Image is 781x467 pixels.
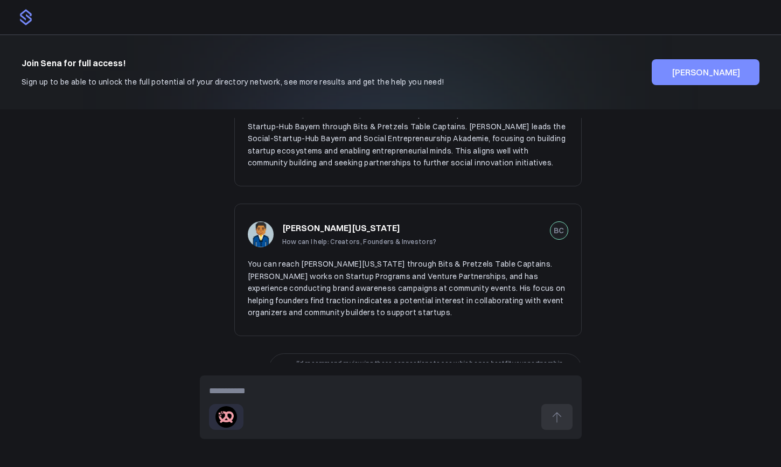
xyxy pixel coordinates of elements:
[22,57,444,69] h4: Join Sena for full access!
[248,221,274,247] img: bc0379533e9912e7050ee0ae03107ceb64bc3b29.jpg
[282,221,400,234] h3: [PERSON_NAME][US_STATE]
[296,358,573,379] p: I'd recommend reviewing these connections to see which ones best fit your partnership goals.
[22,76,444,88] p: Sign up to be able to unlock the full potential of your directory network, see more results and g...
[17,9,34,26] img: logo.png
[215,406,237,428] img: bitsandpretzels.com
[248,108,568,169] p: You can reach [PERSON_NAME] at Social Entrepreneurship Akademie and Social-Startup-Hub Bayern thr...
[652,59,759,85] button: [PERSON_NAME]
[553,224,566,237] div: BC
[282,236,437,247] p: How can I help: Creators, Founders & Investors?
[248,258,568,318] p: You can reach [PERSON_NAME][US_STATE] through Bits & Pretzels Table Captains. [PERSON_NAME] works...
[234,204,582,336] a: [PERSON_NAME][US_STATE] How can I help: Creators, Founders & Investors? BC You can reach [PERSON_...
